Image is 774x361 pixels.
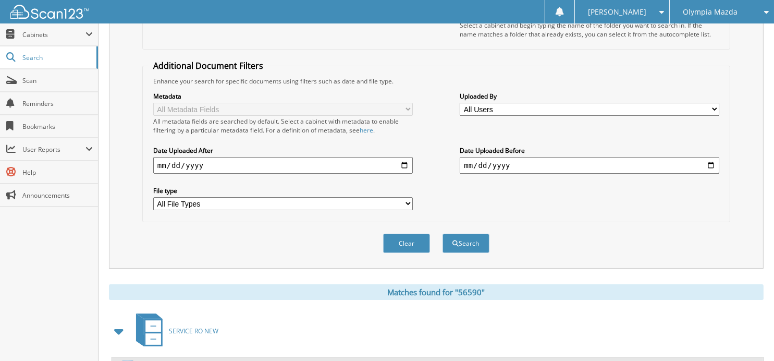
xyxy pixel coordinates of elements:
[22,191,93,200] span: Announcements
[22,145,85,154] span: User Reports
[460,146,719,155] label: Date Uploaded Before
[10,5,89,19] img: scan123-logo-white.svg
[460,157,719,174] input: end
[109,284,764,300] div: Matches found for "56590"
[443,234,489,253] button: Search
[22,122,93,131] span: Bookmarks
[153,157,413,174] input: start
[460,92,719,101] label: Uploaded By
[22,76,93,85] span: Scan
[130,310,218,352] a: SERVICE RO NEW
[148,77,724,86] div: Enhance your search for specific documents using filters such as date and file type.
[22,99,93,108] span: Reminders
[360,126,373,135] a: here
[460,21,719,39] div: Select a cabinet and begin typing the name of the folder you want to search in. If the name match...
[153,117,413,135] div: All metadata fields are searched by default. Select a cabinet with metadata to enable filtering b...
[169,327,218,335] span: SERVICE RO NEW
[148,60,268,71] legend: Additional Document Filters
[22,53,91,62] span: Search
[22,30,85,39] span: Cabinets
[22,168,93,177] span: Help
[153,92,413,101] label: Metadata
[588,9,646,15] span: [PERSON_NAME]
[153,186,413,195] label: File type
[383,234,430,253] button: Clear
[153,146,413,155] label: Date Uploaded After
[683,9,738,15] span: Olympia Mazda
